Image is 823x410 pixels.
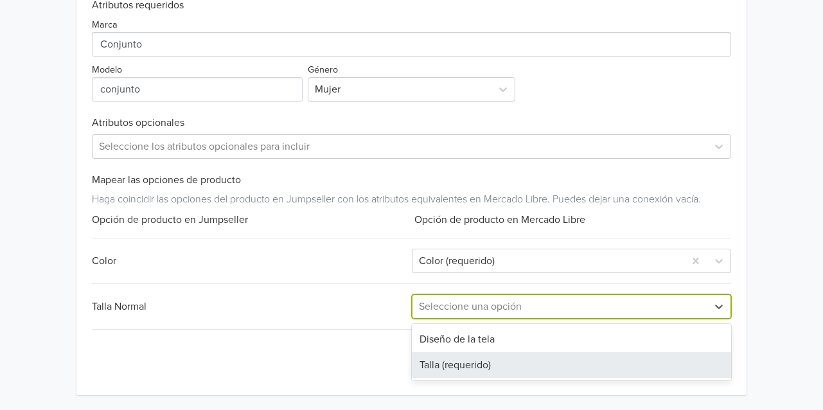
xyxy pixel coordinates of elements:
[412,352,731,378] div: Talla (requerido)
[92,63,122,77] label: Modelo
[412,212,731,227] div: Opción de producto en Mercado Libre
[92,253,411,269] div: Color
[92,18,118,32] label: Marca
[92,299,411,314] div: Talla Normal
[308,63,338,77] label: Género
[92,117,731,129] h6: Atributos opcionales
[92,174,731,186] h6: Mapear las opciones de producto
[92,212,411,227] div: Opción de producto en Jumpseller
[92,186,731,207] div: Haga coincidir las opciones del producto en Jumpseller con los atributos equivalentes en Mercado ...
[412,326,731,352] div: Diseño de la tela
